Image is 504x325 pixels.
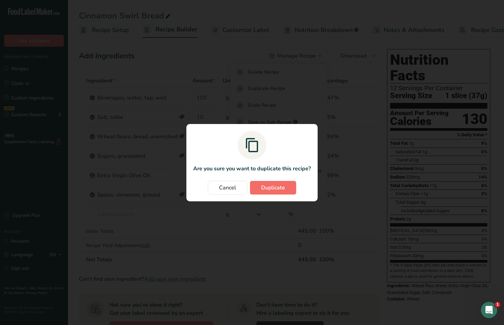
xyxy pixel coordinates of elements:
p: Are you sure you want to duplicate this recipe? [193,165,311,173]
button: Cancel [208,181,247,195]
button: Duplicate [250,181,296,195]
span: Duplicate [261,184,285,192]
span: 1 [495,302,500,307]
span: Cancel [219,184,236,192]
iframe: Intercom live chat [481,302,497,318]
